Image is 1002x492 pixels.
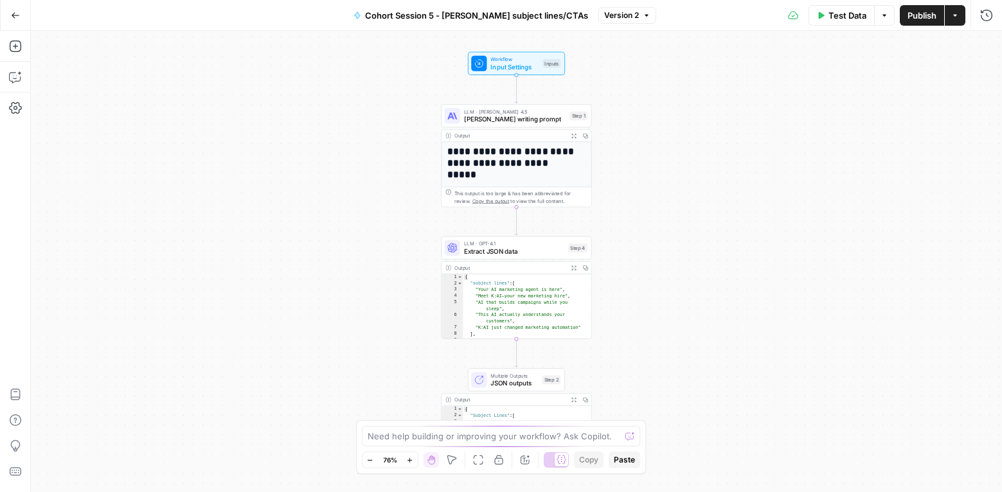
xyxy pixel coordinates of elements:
[490,55,539,63] span: Workflow
[515,75,518,103] g: Edge from start to step_1
[464,114,566,124] span: [PERSON_NAME] writing prompt
[442,412,463,419] div: 2
[828,9,866,22] span: Test Data
[574,452,604,468] button: Copy
[464,247,564,256] span: Extract JSON data
[442,286,463,293] div: 3
[614,454,635,466] span: Paste
[490,371,538,379] span: Multiple Outputs
[442,331,463,337] div: 8
[441,368,591,471] div: Multiple OutputsJSON outputsStep 2Output{ "Subject Lines":[ "Your AI marketing agent is here", "M...
[457,280,462,286] span: Toggle code folding, rows 2 through 8
[442,280,463,286] div: 2
[454,189,587,204] div: This output is too large & has been abbreviated for review. to view the full content.
[457,337,462,344] span: Toggle code folding, rows 9 through 13
[490,378,538,388] span: JSON outputs
[464,240,564,247] span: LLM · GPT-4.1
[609,452,640,468] button: Paste
[442,293,463,299] div: 4
[454,396,565,403] div: Output
[454,264,565,272] div: Output
[604,10,639,21] span: Version 2
[442,406,463,412] div: 1
[472,198,509,204] span: Copy the output
[457,406,462,412] span: Toggle code folding, rows 1 through 14
[442,299,463,312] div: 5
[542,376,561,385] div: Step 2
[900,5,944,26] button: Publish
[464,108,566,116] span: LLM · [PERSON_NAME] 4.5
[515,207,518,235] g: Edge from step_1 to step_4
[442,419,463,425] div: 3
[454,132,565,139] div: Output
[383,455,397,465] span: 76%
[442,312,463,325] div: 6
[579,454,598,466] span: Copy
[442,274,463,281] div: 1
[908,9,936,22] span: Publish
[515,339,518,367] g: Edge from step_4 to step_2
[442,337,463,344] div: 9
[570,112,587,121] div: Step 1
[542,59,560,68] div: Inputs
[441,236,591,339] div: LLM · GPT-4.1Extract JSON dataStep 4Output{ "subject lines":[ "Your AI marketing agent is here", ...
[809,5,874,26] button: Test Data
[457,412,462,419] span: Toggle code folding, rows 2 through 8
[365,9,588,22] span: Cohort Session 5 - [PERSON_NAME] subject lines/CTAs
[346,5,596,26] button: Cohort Session 5 - [PERSON_NAME] subject lines/CTAs
[490,62,539,72] span: Input Settings
[598,7,656,24] button: Version 2
[441,52,591,75] div: WorkflowInput SettingsInputs
[457,274,462,281] span: Toggle code folding, rows 1 through 14
[442,324,463,331] div: 7
[568,243,587,252] div: Step 4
